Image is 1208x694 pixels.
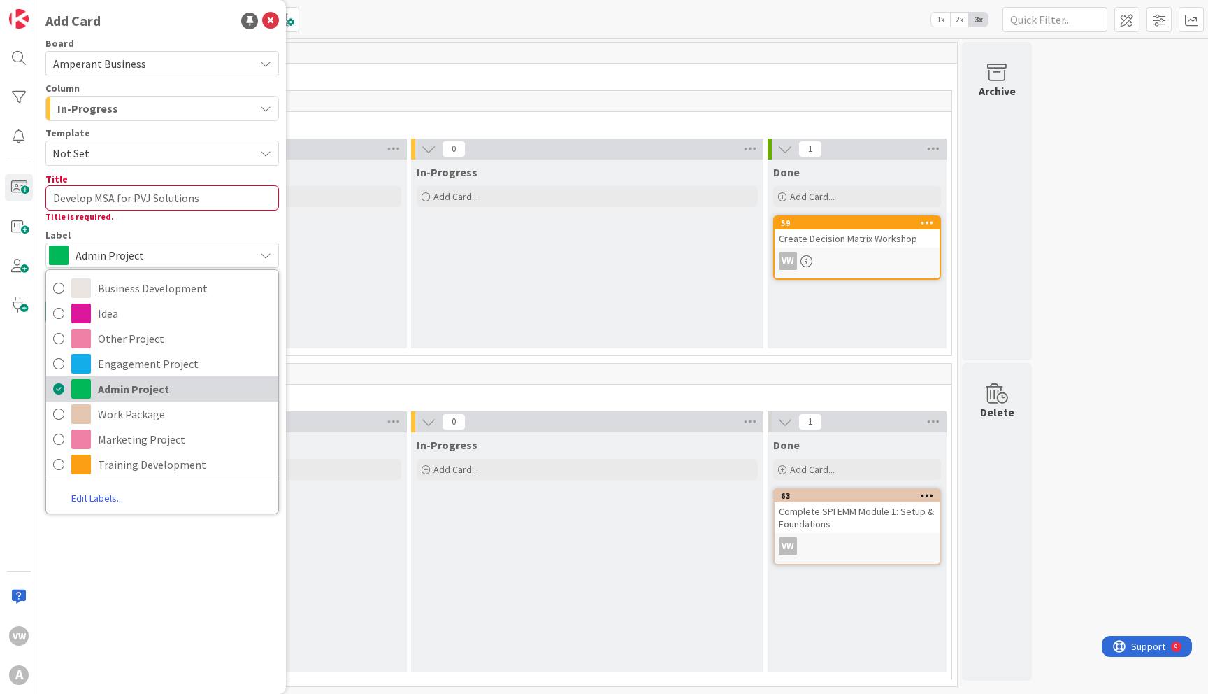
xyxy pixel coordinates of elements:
[98,353,271,374] span: Engagement Project
[9,665,29,685] div: A
[775,229,940,248] div: Create Decision Matrix Workshop
[45,10,101,31] div: Add Card
[98,378,271,399] span: Admin Project
[433,463,478,476] span: Add Card...
[779,252,797,270] div: VW
[51,67,940,81] span: Work
[798,141,822,157] span: 1
[442,141,466,157] span: 0
[98,454,271,475] span: Training Development
[775,490,940,533] div: 63Complete SPI EMM Module 1: Setup & Foundations
[417,438,477,452] span: In-Progress
[442,413,466,430] span: 0
[75,246,247,265] span: Admin Project
[98,303,271,324] span: Idea
[46,376,278,402] a: Admin Project
[773,438,800,452] span: Done
[950,13,969,27] span: 2x
[53,57,146,71] span: Amperant Business
[773,215,941,280] a: 59Create Decision Matrix WorkshopVW
[52,144,244,162] span: Not Set
[969,13,988,27] span: 3x
[1002,7,1107,32] input: Quick Filter...
[979,83,1016,99] div: Archive
[779,537,797,555] div: VW
[433,190,478,203] span: Add Card...
[46,402,278,427] a: Work Package
[45,38,74,48] span: Board
[773,488,941,565] a: 63Complete SPI EMM Module 1: Setup & FoundationsVW
[781,218,940,228] div: 59
[46,489,148,508] a: Edit Labels...
[9,626,29,646] div: VW
[9,9,29,29] img: Visit kanbanzone.com
[46,452,278,477] a: Training Development
[775,217,940,229] div: 59
[57,115,934,129] span: Projects
[790,463,835,476] span: Add Card...
[417,165,477,179] span: In-Progress
[98,328,271,349] span: Other Project
[45,96,279,121] button: In-Progress
[46,427,278,452] a: Marketing Project
[45,211,279,223] div: Title is required.
[775,537,940,555] div: VW
[98,278,271,299] span: Business Development
[773,165,800,179] span: Done
[45,185,279,211] textarea: Develop MSA for PVJ Solutions
[46,301,278,326] a: Idea
[775,252,940,270] div: VW
[57,388,934,402] span: Tasks/Packages
[29,2,64,19] span: Support
[781,491,940,501] div: 63
[73,6,76,17] div: 9
[798,413,822,430] span: 1
[931,13,950,27] span: 1x
[775,502,940,533] div: Complete SPI EMM Module 1: Setup & Foundations
[46,326,278,351] a: Other Project
[45,83,80,93] span: Column
[46,276,278,301] a: Business Development
[45,230,71,240] span: Label
[980,404,1014,420] div: Delete
[775,217,940,248] div: 59Create Decision Matrix Workshop
[98,429,271,450] span: Marketing Project
[775,490,940,502] div: 63
[790,190,835,203] span: Add Card...
[45,128,90,138] span: Template
[98,404,271,425] span: Work Package
[45,173,68,185] label: Title
[46,351,278,376] a: Engagement Project
[57,99,118,118] span: In-Progress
